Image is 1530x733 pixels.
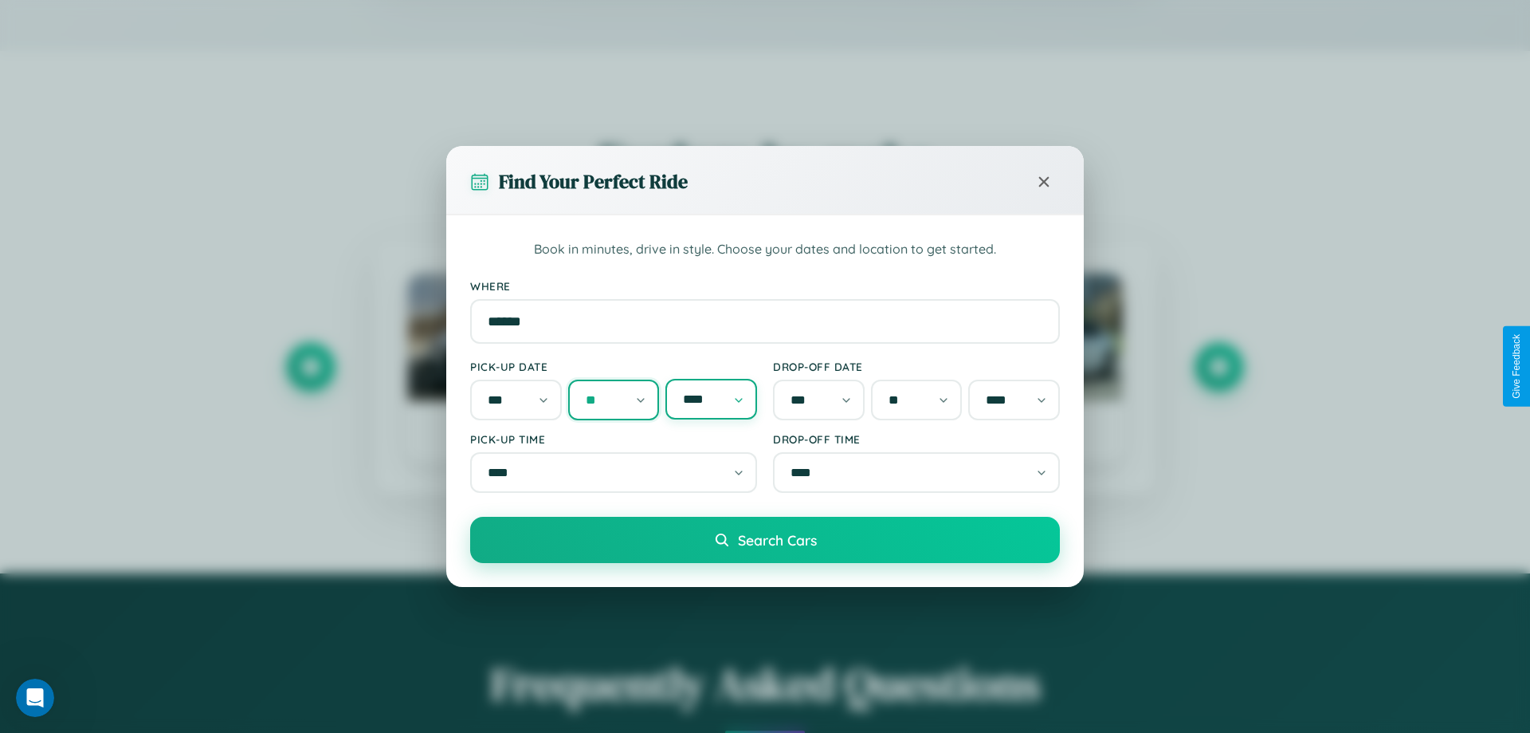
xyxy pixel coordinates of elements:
label: Drop-off Date [773,360,1060,373]
label: Pick-up Time [470,432,757,446]
button: Search Cars [470,517,1060,563]
p: Book in minutes, drive in style. Choose your dates and location to get started. [470,239,1060,260]
h3: Find Your Perfect Ride [499,168,688,195]
label: Drop-off Time [773,432,1060,446]
label: Pick-up Date [470,360,757,373]
span: Search Cars [738,531,817,549]
label: Where [470,279,1060,293]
